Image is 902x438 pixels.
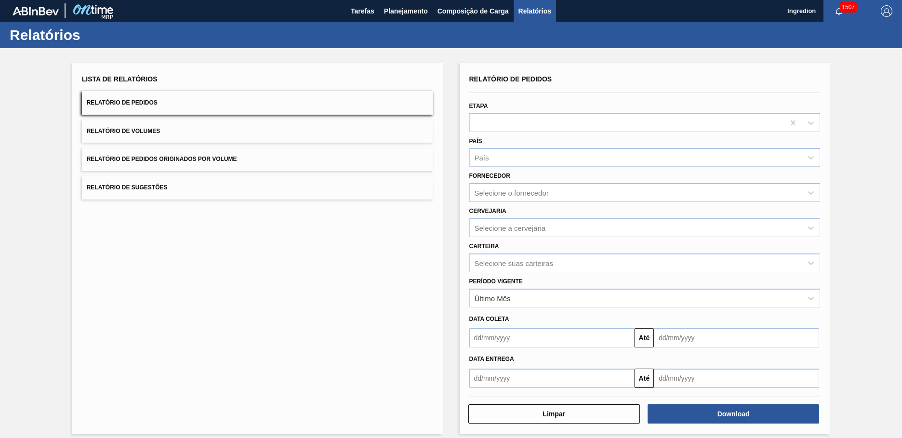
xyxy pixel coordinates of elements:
span: Planejamento [384,5,428,17]
span: Composição de Carga [438,5,509,17]
input: dd/mm/yyyy [654,328,819,347]
button: Relatório de Sugestões [82,176,433,199]
label: Cervejaria [469,208,506,214]
button: Relatório de Pedidos Originados por Volume [82,147,433,171]
span: Relatório de Sugestões [87,184,168,191]
input: dd/mm/yyyy [469,369,635,388]
input: dd/mm/yyyy [654,369,819,388]
div: País [475,154,489,162]
span: Data entrega [469,356,514,362]
label: Fornecedor [469,173,510,179]
span: Relatório de Volumes [87,128,160,134]
button: Relatório de Pedidos [82,91,433,115]
label: Carteira [469,243,499,250]
button: Até [635,328,654,347]
span: Relatório de Pedidos [469,75,552,83]
label: Etapa [469,103,488,109]
img: Logout [881,5,892,17]
button: Até [635,369,654,388]
div: Selecione a cervejaria [475,224,546,232]
span: Tarefas [351,5,374,17]
input: dd/mm/yyyy [469,328,635,347]
label: Período Vigente [469,278,523,285]
div: Selecione suas carteiras [475,259,553,267]
div: Último Mês [475,294,511,302]
div: Selecione o fornecedor [475,189,549,197]
span: 1507 [840,2,857,13]
button: Download [648,404,819,424]
span: Relatórios [518,5,551,17]
span: Relatório de Pedidos Originados por Volume [87,156,237,162]
span: Data coleta [469,316,509,322]
span: Lista de Relatórios [82,75,158,83]
h1: Relatórios [10,29,181,40]
button: Notificações [823,4,854,18]
button: Limpar [468,404,640,424]
label: País [469,138,482,145]
span: Relatório de Pedidos [87,99,158,106]
img: TNhmsLtSVTkK8tSr43FrP2fwEKptu5GPRR3wAAAABJRU5ErkJggg== [13,7,59,15]
button: Relatório de Volumes [82,119,433,143]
